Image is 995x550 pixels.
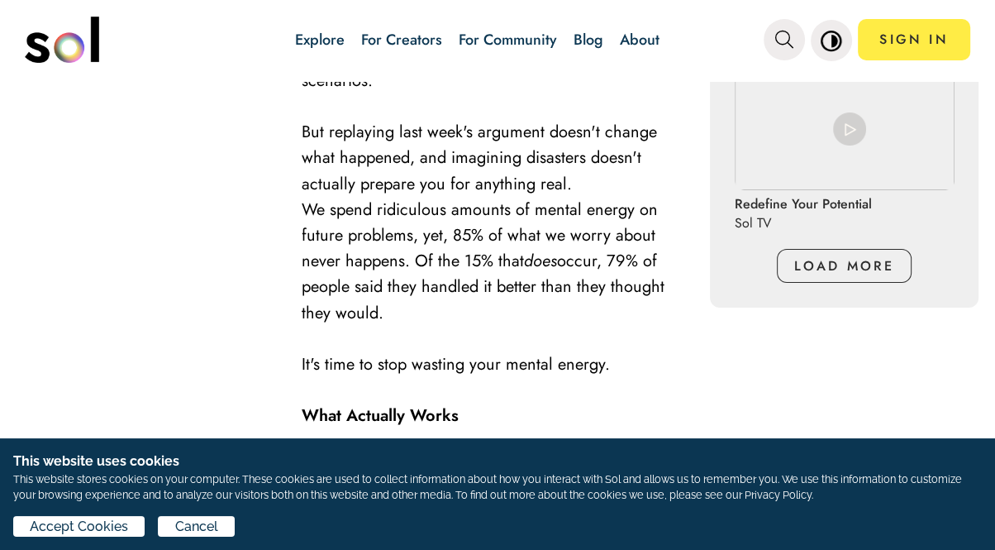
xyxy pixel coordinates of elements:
span: occur, 79% of people said they handled it better than they thought they would. [302,249,664,324]
span: Cancel [175,517,218,537]
a: Explore [294,29,344,50]
img: Redefine Your Potential [735,59,955,190]
img: logo [25,17,99,63]
a: SIGN IN [858,19,970,60]
p: This website stores cookies on your computer. These cookies are used to collect information about... [13,471,982,503]
span: It's time to stop wasting your mental energy. [302,352,610,376]
a: For Community [458,29,556,50]
button: LOAD MORE [777,249,911,283]
p: Redefine Your Potential [735,194,872,213]
span: We spend ridiculous amounts of mental energy on future problems, yet, 85% of what we worry about ... [302,198,658,273]
h1: This website uses cookies [13,452,982,471]
strong: What Actually Works [302,404,459,428]
a: For Creators [360,29,441,50]
a: About [619,29,659,50]
nav: main navigation [25,11,970,69]
button: Accept Cookies [13,516,145,537]
a: Blog [573,29,602,50]
button: Cancel [158,516,234,537]
span: Accept Cookies [30,517,128,537]
img: play [833,112,866,146]
span: But replaying last week's argument doesn't change what happened, and imagining disasters doesn't ... [302,120,657,195]
p: Sol TV [735,213,872,232]
span: LOAD MORE [794,256,895,275]
em: does [524,249,557,273]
